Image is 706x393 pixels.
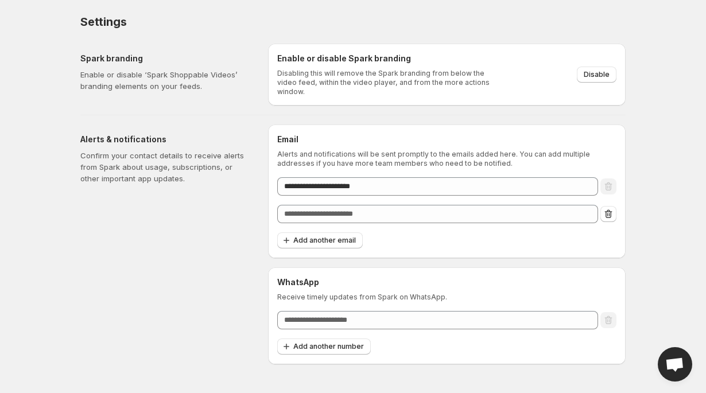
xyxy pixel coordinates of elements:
p: Receive timely updates from Spark on WhatsApp. [277,293,616,302]
p: Alerts and notifications will be sent promptly to the emails added here. You can add multiple add... [277,150,616,168]
span: Add another email [293,236,356,245]
button: Add another email [277,232,363,248]
span: Disable [584,70,610,79]
span: Settings [80,15,126,29]
span: Add another number [293,342,364,351]
h5: Spark branding [80,53,250,64]
h6: Email [277,134,616,145]
button: Add another number [277,338,371,355]
p: Confirm your contact details to receive alerts from Spark about usage, subscriptions, or other im... [80,150,250,184]
h6: Enable or disable Spark branding [277,53,497,64]
button: Disable [577,67,616,83]
button: Remove email [600,206,616,222]
p: Disabling this will remove the Spark branding from below the video feed, within the video player,... [277,69,497,96]
h5: Alerts & notifications [80,134,250,145]
a: Open chat [658,347,692,382]
p: Enable or disable ‘Spark Shoppable Videos’ branding elements on your feeds. [80,69,250,92]
h6: WhatsApp [277,277,616,288]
